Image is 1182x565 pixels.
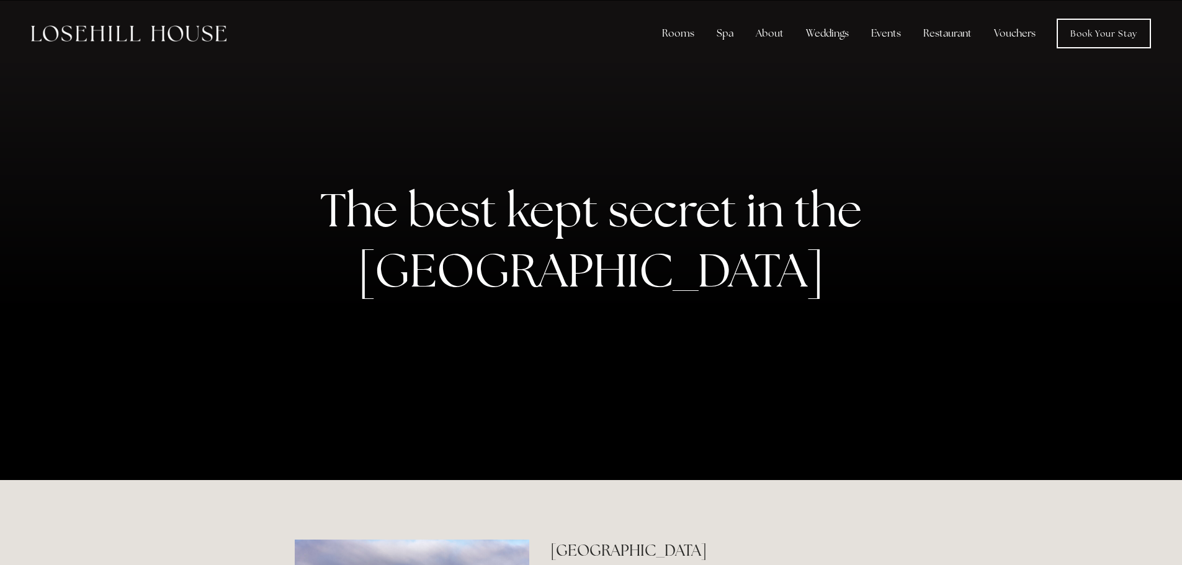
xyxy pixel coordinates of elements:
[1057,19,1151,48] a: Book Your Stay
[861,21,911,46] div: Events
[652,21,704,46] div: Rooms
[31,25,226,42] img: Losehill House
[913,21,982,46] div: Restaurant
[796,21,859,46] div: Weddings
[320,179,872,301] strong: The best kept secret in the [GEOGRAPHIC_DATA]
[707,21,743,46] div: Spa
[746,21,794,46] div: About
[984,21,1045,46] a: Vouchers
[550,540,887,561] h2: [GEOGRAPHIC_DATA]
